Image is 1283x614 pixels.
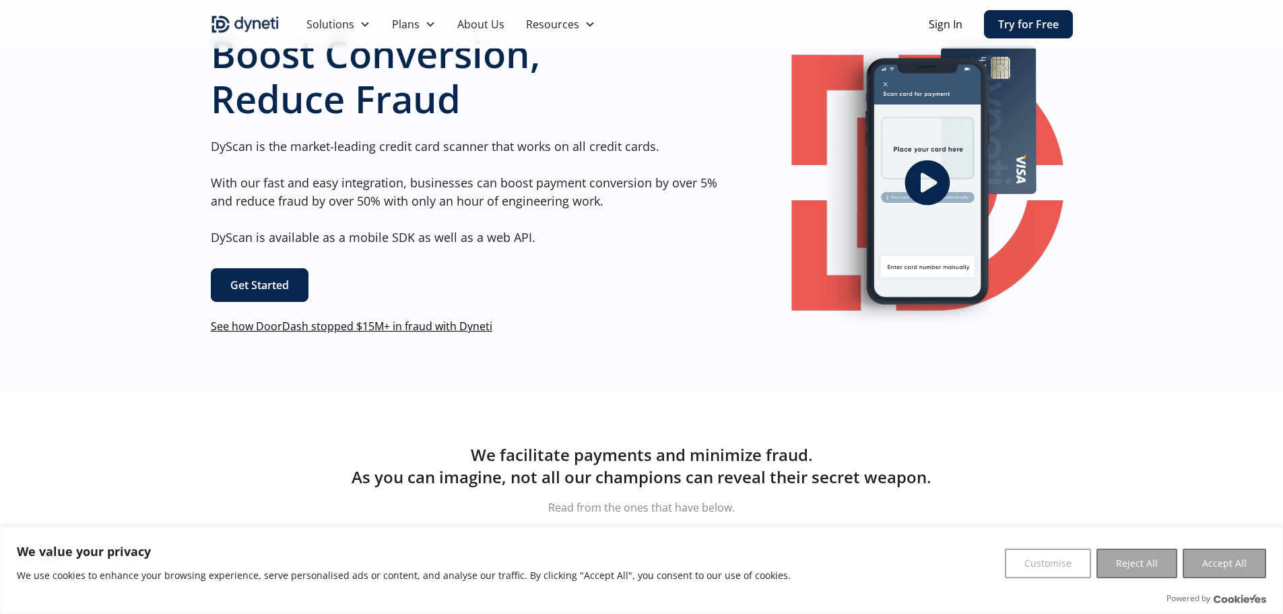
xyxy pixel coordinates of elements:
[17,543,791,559] p: We value your privacy
[1183,549,1266,578] button: Accept All
[818,30,1037,336] img: Image of a mobile Dyneti UI scanning a credit card
[1096,549,1177,578] button: Reject All
[782,30,1073,336] a: open lightbox
[1166,592,1266,605] div: Powered by
[211,319,492,334] a: See how DoorDash stopped $15M+ in fraud with Dyneti
[1214,594,1266,603] a: Visit CookieYes website
[392,16,420,32] div: Plans
[211,268,308,302] a: Get Started
[17,567,791,584] p: We use cookies to enhance your browsing experience, serve personalised ads or content, and analys...
[211,31,728,121] h1: Boost Conversion, Reduce Fraud
[929,16,962,32] a: Sign In
[211,137,728,247] p: DyScan is the market-leading credit card scanner that works on all credit cards. With our fast an...
[211,499,1073,516] p: Read from the ones that have below.
[211,13,279,35] a: home
[984,10,1073,38] a: Try for Free
[211,13,279,35] img: Dyneti indigo logo
[211,443,1073,489] h2: We facilitate payments and minimize fraud. As you can imagine, not all our champions can reveal t...
[1005,549,1091,578] button: Customise
[526,16,579,32] div: Resources
[296,11,381,38] div: Solutions
[381,11,447,38] div: Plans
[306,16,354,32] div: Solutions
